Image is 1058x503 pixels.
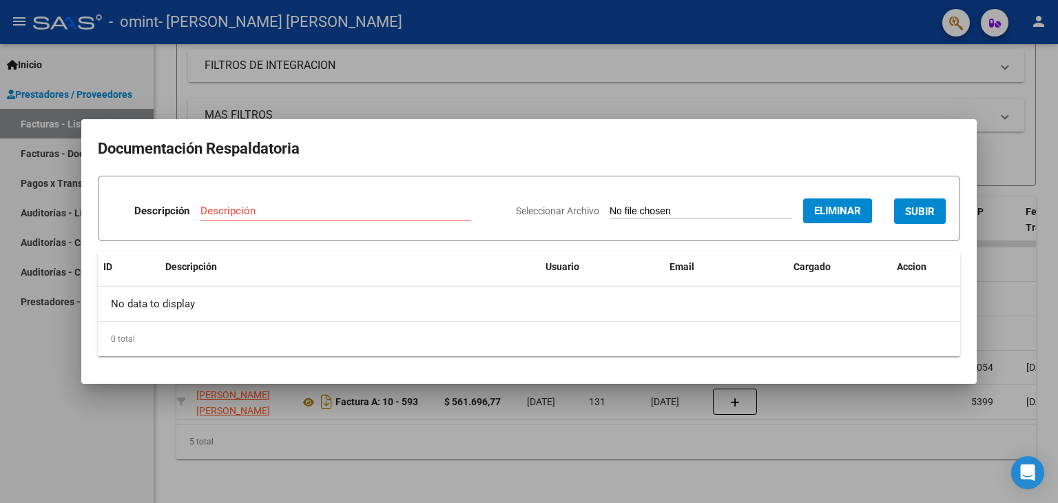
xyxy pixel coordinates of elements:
span: Eliminar [814,205,861,217]
datatable-header-cell: Usuario [540,252,664,282]
span: Seleccionar Archivo [516,205,599,216]
div: 0 total [98,322,960,356]
datatable-header-cell: ID [98,252,160,282]
datatable-header-cell: Descripción [160,252,540,282]
p: Descripción [134,203,189,219]
span: Usuario [546,261,579,272]
span: Email [670,261,694,272]
h2: Documentación Respaldatoria [98,136,960,162]
span: SUBIR [905,205,935,218]
button: Eliminar [803,198,872,223]
div: No data to display [98,287,960,321]
span: Accion [897,261,926,272]
button: SUBIR [894,198,946,224]
span: Cargado [793,261,831,272]
datatable-header-cell: Cargado [788,252,891,282]
span: Descripción [165,261,217,272]
span: ID [103,261,112,272]
datatable-header-cell: Accion [891,252,960,282]
div: Open Intercom Messenger [1011,456,1044,489]
datatable-header-cell: Email [664,252,788,282]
